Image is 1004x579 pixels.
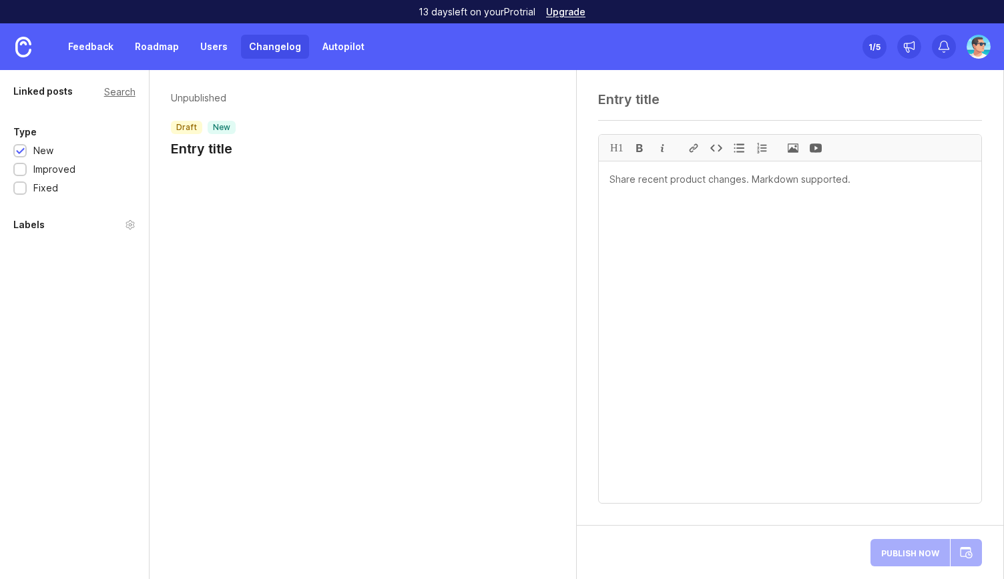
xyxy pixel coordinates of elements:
p: draft [176,122,197,133]
a: Upgrade [546,7,585,17]
p: 13 days left on your Pro trial [419,5,535,19]
div: Type [13,124,37,140]
div: H1 [605,135,628,161]
img: Benjamin Hareau [967,35,991,59]
div: New [33,143,53,158]
a: Roadmap [127,35,187,59]
div: Fixed [33,181,58,195]
h1: Entry title [171,139,236,158]
a: Feedback [60,35,121,59]
div: 1 /5 [868,37,881,56]
p: Unpublished [171,91,236,105]
p: new [213,122,230,133]
div: Search [104,88,136,95]
div: Labels [13,217,45,233]
img: Canny Home [15,37,31,57]
a: Users [192,35,236,59]
a: Autopilot [314,35,372,59]
a: Changelog [241,35,309,59]
button: 1/5 [862,35,887,59]
div: Linked posts [13,83,73,99]
div: Improved [33,162,75,177]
